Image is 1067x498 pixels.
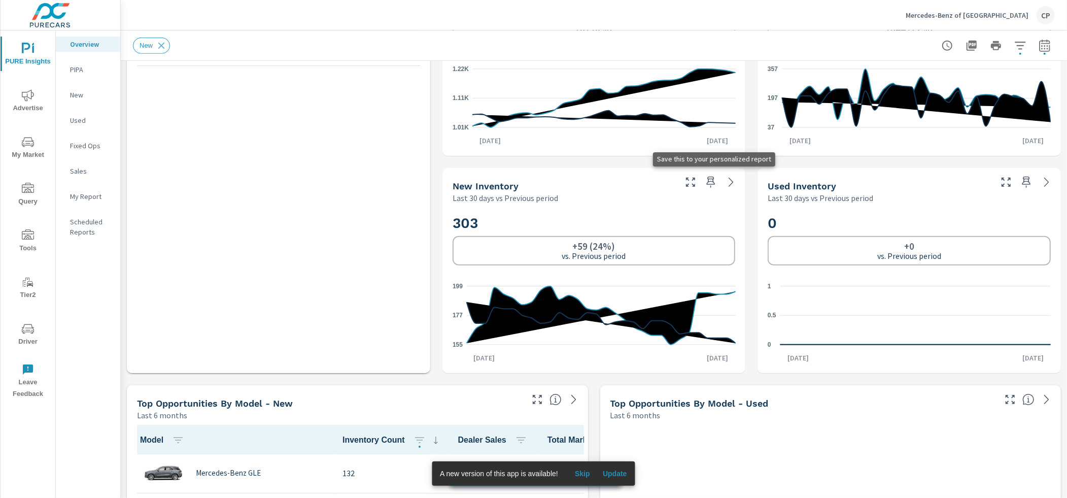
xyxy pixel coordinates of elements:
[342,434,442,446] span: Inventory Count
[56,163,120,179] div: Sales
[453,65,469,73] text: 1.22K
[56,62,120,77] div: PIPA
[70,166,112,176] p: Sales
[70,39,112,49] p: Overview
[453,283,463,290] text: 199
[768,283,771,290] text: 1
[700,136,735,146] p: [DATE]
[782,136,818,146] p: [DATE]
[549,393,562,406] span: Find the biggest opportunities within your model lineup by seeing how each model is selling in yo...
[904,241,914,251] h6: +0
[603,469,627,478] span: Update
[342,467,442,479] p: 132
[877,251,941,260] p: vs. Previous period
[453,214,736,232] h2: 303
[768,181,836,191] h5: Used Inventory
[768,312,776,319] text: 0.5
[453,341,463,348] text: 155
[1015,353,1051,363] p: [DATE]
[610,409,661,421] p: Last 6 months
[4,323,52,348] span: Driver
[1002,391,1018,408] button: Make Fullscreen
[1039,174,1055,190] a: See more details in report
[453,312,463,319] text: 177
[70,141,112,151] p: Fixed Ops
[4,89,52,114] span: Advertise
[998,174,1014,190] button: Make Fullscreen
[56,37,120,52] div: Overview
[610,398,769,409] h5: Top Opportunities by Model - Used
[453,95,469,102] text: 1.11K
[56,214,120,240] div: Scheduled Reports
[570,469,595,478] span: Skip
[1037,6,1055,24] div: CP
[70,64,112,75] p: PIPA
[1022,393,1035,406] span: Find the biggest opportunities within your model lineup by seeing how each model is selling in yo...
[768,124,775,131] text: 37
[700,353,735,363] p: [DATE]
[906,11,1028,20] p: Mercedes-Benz of [GEOGRAPHIC_DATA]
[4,276,52,301] span: Tier2
[1018,174,1035,190] span: Save this to your personalized report
[137,398,293,409] h5: Top Opportunities by Model - New
[56,87,120,103] div: New
[133,42,159,49] span: New
[4,229,52,254] span: Tools
[56,113,120,128] div: Used
[440,470,558,478] span: A new version of this app is available!
[70,115,112,125] p: Used
[768,65,778,73] text: 357
[70,217,112,237] p: Scheduled Reports
[562,251,626,260] p: vs. Previous period
[566,391,582,408] a: See more details in report
[56,189,120,204] div: My Report
[780,353,816,363] p: [DATE]
[453,181,519,191] h5: New Inventory
[143,458,184,488] img: glamour
[1015,136,1051,146] p: [DATE]
[4,183,52,208] span: Query
[133,38,170,54] div: New
[4,363,52,400] span: Leave Feedback
[466,353,502,363] p: [DATE]
[1035,36,1055,56] button: Select Date Range
[572,241,615,251] h6: +59 (24%)
[458,434,531,446] span: Dealer Sales
[453,124,469,131] text: 1.01K
[70,90,112,100] p: New
[986,36,1006,56] button: Print Report
[961,36,982,56] button: "Export Report to PDF"
[768,192,873,204] p: Last 30 days vs Previous period
[196,469,261,478] p: Mercedes-Benz GLE
[566,466,599,482] button: Skip
[1,30,55,404] div: nav menu
[4,43,52,68] span: PURE Insights
[140,434,188,446] span: Model
[723,174,739,190] a: See more details in report
[472,136,508,146] p: [DATE]
[547,434,643,446] span: Total Market Sales
[768,95,778,102] text: 197
[768,341,771,348] text: 0
[768,214,1051,232] h2: 0
[70,191,112,202] p: My Report
[599,466,631,482] button: Update
[453,192,558,204] p: Last 30 days vs Previous period
[4,136,52,161] span: My Market
[137,409,187,421] p: Last 6 months
[529,391,545,408] button: Make Fullscreen
[1039,391,1055,408] a: See more details in report
[682,174,699,190] button: Make Fullscreen
[56,138,120,153] div: Fixed Ops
